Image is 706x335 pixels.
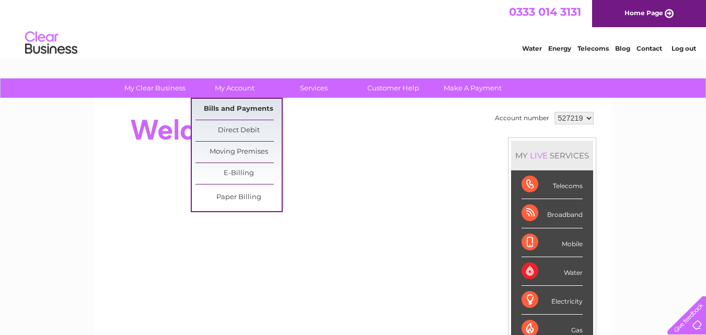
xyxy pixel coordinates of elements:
a: Make A Payment [430,78,516,98]
a: My Account [191,78,277,98]
a: Contact [636,44,662,52]
div: Electricity [522,286,583,315]
a: Customer Help [350,78,436,98]
a: Blog [615,44,630,52]
a: Moving Premises [195,142,282,163]
div: LIVE [528,151,550,160]
div: Broadband [522,199,583,228]
div: Telecoms [522,170,583,199]
a: Telecoms [577,44,609,52]
a: Services [271,78,357,98]
a: 0333 014 3131 [509,5,581,18]
img: logo.png [25,27,78,59]
div: Water [522,257,583,286]
a: E-Billing [195,163,282,184]
a: Direct Debit [195,120,282,141]
div: Mobile [522,228,583,257]
div: MY SERVICES [511,141,593,170]
div: Clear Business is a trading name of Verastar Limited (registered in [GEOGRAPHIC_DATA] No. 3667643... [107,6,600,51]
a: Log out [672,44,696,52]
a: Bills and Payments [195,99,282,120]
a: My Clear Business [112,78,198,98]
a: Paper Billing [195,187,282,208]
a: Water [522,44,542,52]
td: Account number [492,109,552,127]
a: Energy [548,44,571,52]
